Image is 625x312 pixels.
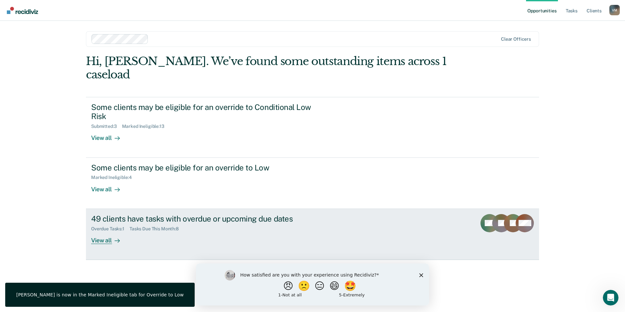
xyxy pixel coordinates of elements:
[16,292,184,298] div: [PERSON_NAME] is now in the Marked Ineligible tab for Override to Low
[91,129,128,142] div: View all
[130,226,184,232] div: Tasks Due This Month : 8
[91,102,320,121] div: Some clients may be eligible for an override to Conditional Low Risk
[91,163,320,172] div: Some clients may be eligible for an override to Low
[91,226,130,232] div: Overdue Tasks : 1
[501,36,531,42] div: Clear officers
[91,180,128,193] div: View all
[609,5,620,15] button: Profile dropdown button
[609,5,620,15] div: V M
[122,124,170,129] div: Marked Ineligible : 13
[91,175,137,180] div: Marked Ineligible : 4
[86,209,539,260] a: 49 clients have tasks with overdue or upcoming due datesOverdue Tasks:1Tasks Due This Month:8View...
[603,290,618,305] iframe: Intercom live chat
[86,97,539,158] a: Some clients may be eligible for an override to Conditional Low RiskSubmitted:3Marked Ineligible:...
[91,124,122,129] div: Submitted : 3
[91,231,128,244] div: View all
[7,7,38,14] img: Recidiviz
[91,214,320,224] div: 49 clients have tasks with overdue or upcoming due dates
[86,55,449,81] div: Hi, [PERSON_NAME]. We’ve found some outstanding items across 1 caseload
[196,264,429,305] iframe: Survey by Kim from Recidiviz
[86,158,539,209] a: Some clients may be eligible for an override to LowMarked Ineligible:4View all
